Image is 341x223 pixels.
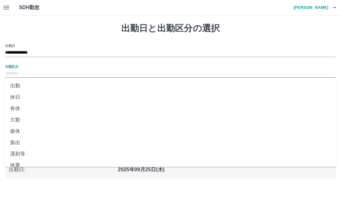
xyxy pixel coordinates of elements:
[5,43,15,48] label: 出勤日
[5,80,336,91] li: 出勤
[5,91,336,103] li: 休日
[5,23,336,34] h1: 出勤日と出勤区分の選択
[9,166,114,173] p: 出勤日 :
[5,160,336,171] li: 休業
[5,126,336,137] li: 振休
[5,64,18,69] label: 出勤区分
[5,137,336,148] li: 振出
[5,148,336,160] li: 遅刻等
[5,103,336,114] li: 有休
[118,167,165,172] b: 2025年09月25日(木)
[5,114,336,126] li: 欠勤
